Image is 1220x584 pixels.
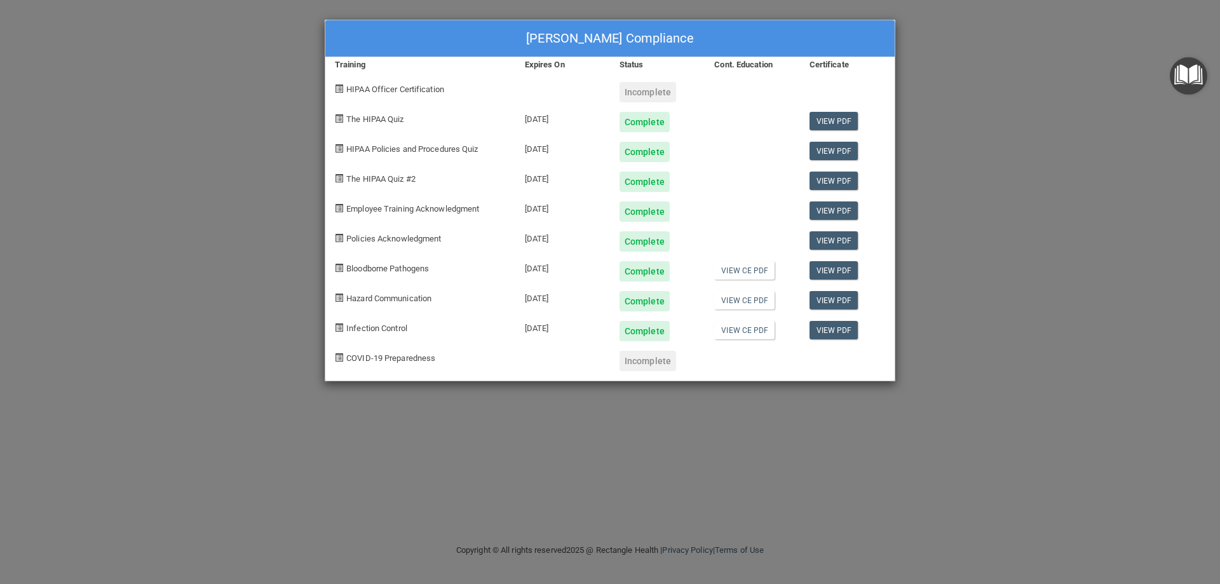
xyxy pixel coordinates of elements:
div: Expires On [515,57,610,72]
span: COVID-19 Preparedness [346,353,435,363]
span: Bloodborne Pathogens [346,264,429,273]
a: View PDF [810,142,858,160]
a: View CE PDF [714,261,775,280]
div: Complete [620,291,670,311]
a: View CE PDF [714,321,775,339]
div: [DATE] [515,311,610,341]
button: Open Resource Center [1170,57,1207,95]
div: [DATE] [515,192,610,222]
span: Policies Acknowledgment [346,234,441,243]
div: Cont. Education [705,57,799,72]
span: The HIPAA Quiz [346,114,403,124]
a: View PDF [810,231,858,250]
div: [DATE] [515,282,610,311]
a: View PDF [810,172,858,190]
a: View PDF [810,261,858,280]
div: Complete [620,231,670,252]
span: HIPAA Policies and Procedures Quiz [346,144,478,154]
span: The HIPAA Quiz #2 [346,174,416,184]
span: Employee Training Acknowledgment [346,204,479,214]
div: Complete [620,142,670,162]
div: Certificate [800,57,895,72]
div: [PERSON_NAME] Compliance [325,20,895,57]
div: Complete [620,201,670,222]
div: Incomplete [620,351,676,371]
div: [DATE] [515,132,610,162]
a: View PDF [810,201,858,220]
div: Status [610,57,705,72]
div: [DATE] [515,162,610,192]
div: [DATE] [515,252,610,282]
span: Infection Control [346,323,407,333]
div: Training [325,57,515,72]
a: View CE PDF [714,291,775,309]
div: Complete [620,112,670,132]
div: [DATE] [515,102,610,132]
div: Complete [620,321,670,341]
div: Incomplete [620,82,676,102]
div: Complete [620,261,670,282]
span: HIPAA Officer Certification [346,85,444,94]
a: View PDF [810,112,858,130]
div: Complete [620,172,670,192]
a: View PDF [810,291,858,309]
span: Hazard Communication [346,294,431,303]
div: [DATE] [515,222,610,252]
a: View PDF [810,321,858,339]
